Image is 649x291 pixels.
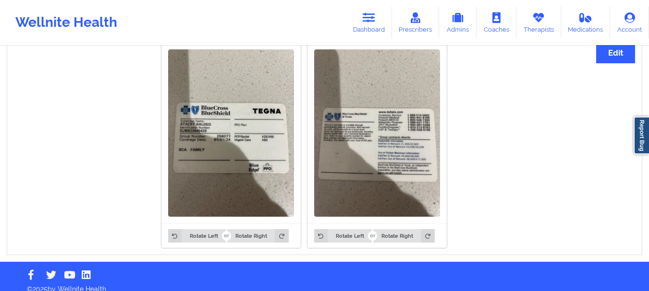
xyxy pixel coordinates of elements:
a: Admins [439,7,477,38]
button: Rotate Left [168,229,226,243]
a: Prescribers [392,7,440,38]
img: Stacey Baldeo [168,49,294,217]
img: Stacey Baldeo [314,49,440,217]
button: Rotate Left [314,229,372,243]
a: Medications [561,7,611,38]
button: Rotate Right [373,229,434,243]
a: Report Bug [634,116,649,154]
a: Coaches [477,7,516,38]
a: Dashboard [346,7,392,38]
button: Edit [596,43,635,63]
a: Therapists [516,7,561,38]
a: Account [610,7,649,38]
button: Rotate Right [227,229,288,243]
